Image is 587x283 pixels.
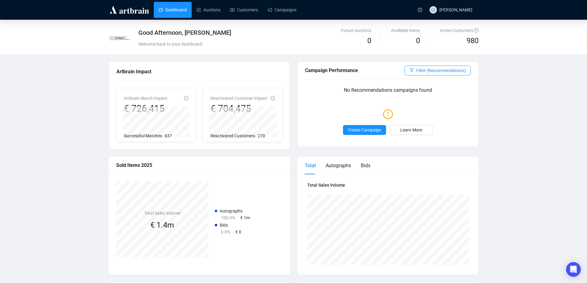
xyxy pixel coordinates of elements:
[341,27,371,34] div: Future Auctions
[220,223,228,228] span: Bids
[400,127,422,133] span: Learn More
[418,8,422,12] span: question-circle
[566,262,581,277] div: Open Intercom Messenger
[305,86,471,98] p: No Recommendations campaigns found
[431,6,435,13] span: GI
[109,5,150,15] img: logo
[240,215,250,220] span: € 1m
[210,103,267,115] div: € 704,475
[440,28,479,33] span: Active Customers
[390,125,433,135] a: Learn More
[391,27,420,34] div: Available Items
[221,229,230,234] span: 0.0%
[305,67,405,74] div: Campaign Performance
[405,66,471,75] button: Filter (Recommendations)
[268,2,296,18] a: Campaigns
[210,96,267,101] span: Reactivated Customer Impact
[305,162,316,169] div: Total
[474,28,479,33] span: question-circle
[361,162,370,169] div: Bids
[144,210,180,216] h4: Total Sales Volume
[221,215,235,220] span: 100.0%
[116,68,282,75] div: Artbrain Impact
[159,2,187,18] a: Dashboard
[343,125,386,135] button: Create Campaign
[184,96,188,100] span: info-circle
[271,96,275,100] span: info-circle
[109,27,131,49] img: 622e19684f2625001dda177d.jpg
[383,107,393,121] span: exclamation-circle
[197,2,220,18] a: Auctions
[124,96,167,101] span: Artbrain Match Impact
[235,229,241,234] span: € 0
[467,36,479,45] span: 980
[410,68,414,72] span: filter
[220,208,243,213] span: Autographs
[165,133,172,138] span: 637
[326,162,351,169] div: Autographs
[116,161,283,169] div: Sold Items 2025
[307,182,469,188] h4: Total Sales Volume
[416,36,420,45] span: 0
[416,67,466,74] span: Filter (Recommendations)
[138,41,354,47] div: Welcome back to your dashboard.
[138,28,354,37] div: Good Afternoon, [PERSON_NAME]
[124,133,162,138] span: Successful Matches
[124,103,167,115] div: € 726,415
[210,133,255,138] span: Reactivated Customers
[230,2,258,18] a: Customers
[348,127,381,133] span: Create Campaign
[367,36,371,45] span: 0
[150,220,174,229] span: € 1.4m
[439,7,472,12] span: [PERSON_NAME]
[258,133,265,138] span: 270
